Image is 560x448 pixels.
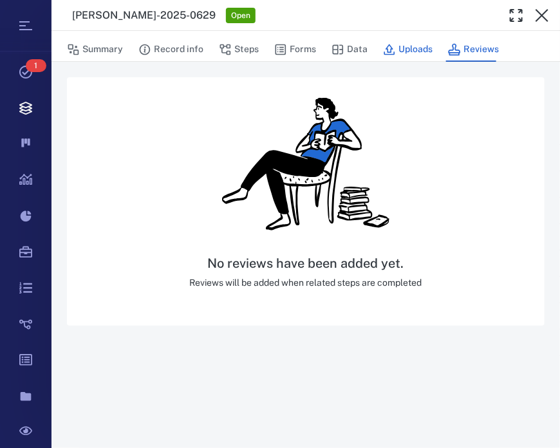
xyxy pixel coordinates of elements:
button: Uploads [383,37,433,62]
span: Open [229,10,253,21]
button: Close [529,3,555,28]
h3: [PERSON_NAME]-2025-0629 [72,8,216,23]
p: Reviews will be added when related steps are completed [190,277,422,290]
h5: No reviews have been added yet. [190,256,422,272]
button: Record info [138,37,203,62]
button: Steps [219,37,259,62]
span: Help [29,9,55,21]
button: Forms [274,37,316,62]
button: Reviews [448,37,499,62]
span: 1 [26,59,46,72]
button: Toggle Fullscreen [503,3,529,28]
button: Summary [67,37,123,62]
button: Data [331,37,368,62]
